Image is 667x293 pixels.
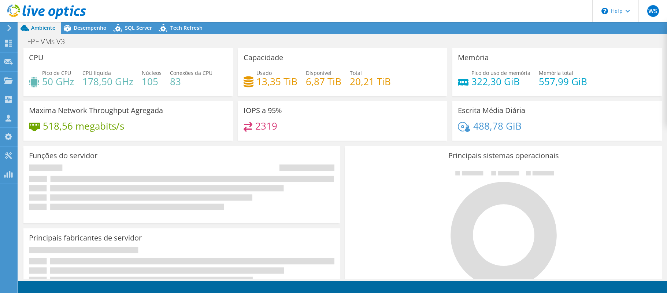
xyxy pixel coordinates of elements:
h3: Escrita Média Diária [458,106,525,115]
h4: 178,50 GHz [82,77,133,86]
h4: 20,21 TiB [350,77,391,86]
span: WS [647,5,659,17]
span: CPU líquida [82,69,111,76]
h1: FPF VMs V3 [24,37,76,46]
h3: IOPS a 95% [244,106,282,115]
h3: Principais fabricantes de servidor [29,234,142,242]
h4: 518,56 megabits/s [43,122,124,130]
svg: \n [601,8,608,14]
h4: 83 [170,77,212,86]
span: Ambiente [31,24,55,31]
span: Usado [256,69,272,76]
h4: 488,78 GiB [473,122,522,130]
h4: 322,30 GiB [471,77,530,86]
h4: 6,87 TiB [306,77,341,86]
h3: Capacidade [244,54,283,62]
h4: 557,99 GiB [539,77,587,86]
h3: Funções do servidor [29,152,97,160]
span: SQL Server [125,24,152,31]
h4: 50 GHz [42,77,74,86]
span: Conexões da CPU [170,69,212,76]
h4: 2319 [255,122,277,130]
span: Pico do uso de memória [471,69,530,76]
h3: Maxima Network Throughput Agregada [29,106,163,115]
span: Memória total [539,69,573,76]
h4: 105 [142,77,162,86]
h4: 13,35 TiB [256,77,297,86]
span: Núcleos [142,69,162,76]
h3: CPU [29,54,44,62]
span: Desempenho [74,24,107,31]
h3: Principais sistemas operacionais [351,152,656,160]
span: Disponível [306,69,331,76]
span: Total [350,69,362,76]
span: Tech Refresh [170,24,203,31]
h3: Memória [458,54,489,62]
span: Pico de CPU [42,69,71,76]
